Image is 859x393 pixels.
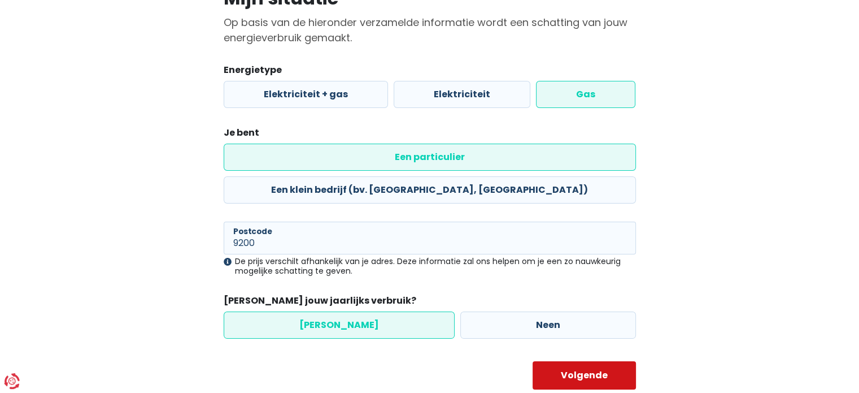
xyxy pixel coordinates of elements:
label: Elektriciteit [394,81,530,108]
input: 1000 [224,222,636,254]
legend: [PERSON_NAME] jouw jaarlijks verbruik? [224,294,636,312]
label: Neen [460,312,636,339]
label: Een particulier [224,144,636,171]
legend: Energietype [224,63,636,81]
label: Elektriciteit + gas [224,81,388,108]
p: Op basis van de hieronder verzamelde informatie wordt een schatting van jouw energieverbruik gema... [224,15,636,45]
label: Een klein bedrijf (bv. [GEOGRAPHIC_DATA], [GEOGRAPHIC_DATA]) [224,176,636,204]
div: De prijs verschilt afhankelijk van je adres. Deze informatie zal ons helpen om je een zo nauwkeur... [224,257,636,276]
label: [PERSON_NAME] [224,312,455,339]
button: Volgende [533,361,636,390]
label: Gas [536,81,635,108]
legend: Je bent [224,126,636,144]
